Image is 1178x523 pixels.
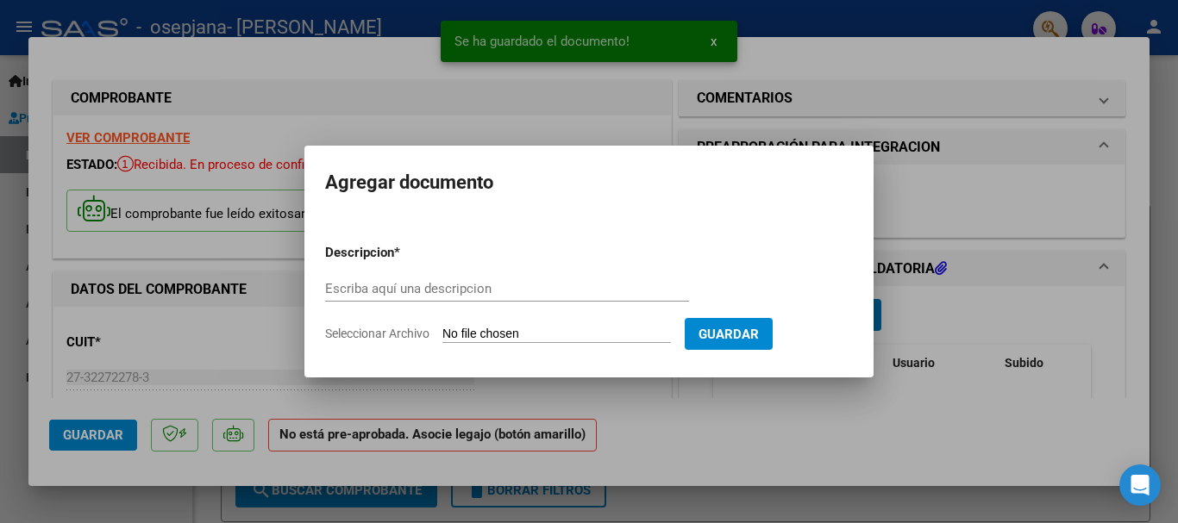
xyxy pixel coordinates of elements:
[1119,464,1161,506] div: Open Intercom Messenger
[325,166,853,199] h2: Agregar documento
[685,318,773,350] button: Guardar
[325,327,429,340] span: Seleccionar Archivo
[699,327,759,342] span: Guardar
[325,243,484,263] p: Descripcion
